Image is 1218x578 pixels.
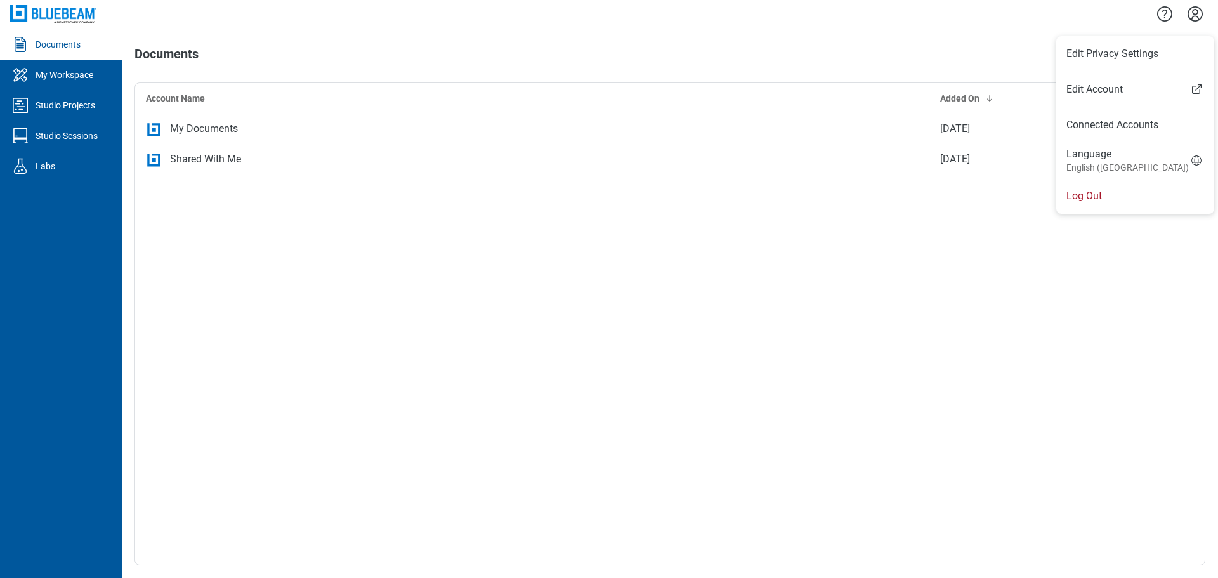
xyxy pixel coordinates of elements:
a: Edit Account [1056,82,1214,97]
div: Shared With Me [170,152,241,167]
table: bb-data-table [135,83,1205,175]
small: English ([GEOGRAPHIC_DATA]) [1066,161,1189,174]
ul: Menu [1056,36,1214,214]
li: Edit Privacy Settings [1056,36,1214,72]
svg: Documents [10,34,30,55]
div: Account Name [146,92,920,105]
div: Documents [36,38,81,51]
svg: My Workspace [10,65,30,85]
button: Settings [1185,3,1205,25]
svg: Studio Projects [10,95,30,115]
li: Log Out [1056,178,1214,214]
td: [DATE] [930,114,1144,144]
div: Added On [940,92,1134,105]
svg: Studio Sessions [10,126,30,146]
div: My Workspace [36,69,93,81]
svg: Labs [10,156,30,176]
div: My Documents [170,121,238,136]
div: Studio Projects [36,99,95,112]
h1: Documents [134,47,199,67]
img: Bluebeam, Inc. [10,5,96,23]
div: Studio Sessions [36,129,98,142]
td: [DATE] [930,144,1144,174]
div: Labs [36,160,55,173]
a: Connected Accounts [1066,117,1204,133]
div: Language [1066,147,1189,174]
